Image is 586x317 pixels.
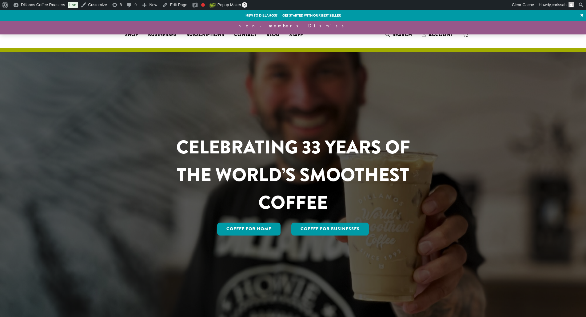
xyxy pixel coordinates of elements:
div: Focus keyphrase not set [201,3,205,7]
a: Get started with our best seller [282,13,341,18]
h1: CELEBRATING 33 YEARS OF THE WORLD’S SMOOTHEST COFFEE [158,133,428,216]
span: Shop [125,31,138,39]
span: Blog [266,31,279,39]
span: Subscriptions [186,31,224,39]
span: 0 [242,2,247,8]
a: Shop [120,30,143,40]
a: × [578,10,586,21]
a: Coffee for Home [217,223,281,236]
span: Businesses [148,31,177,39]
span: Account [429,31,452,38]
span: Staff [289,31,303,39]
span: carissah [552,2,567,7]
a: Live [68,2,78,8]
a: Search [380,30,417,40]
span: Search [393,31,412,38]
a: Staff [284,30,308,40]
span: Contact [234,31,257,39]
a: Dismiss [308,22,348,29]
a: Coffee For Businesses [291,223,369,236]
